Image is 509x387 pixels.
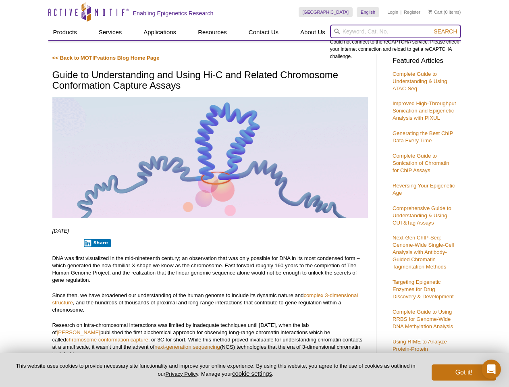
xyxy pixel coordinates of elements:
[66,337,148,343] a: chromosome conformation capture
[393,58,457,64] h3: Featured Articles
[13,362,418,378] p: This website uses cookies to provide necessary site functionality and improve your online experie...
[428,9,443,15] a: Cart
[232,370,272,377] button: cookie settings
[404,9,420,15] a: Register
[57,329,100,335] a: [PERSON_NAME]
[432,364,496,381] button: Got it!
[393,309,453,329] a: Complete Guide to Using RRBS for Genome-Wide DNA Methylation Analysis
[193,25,232,40] a: Resources
[139,25,181,40] a: Applications
[52,322,368,358] p: Research on intra-chromosomal interactions was limited by inadequate techniques until [DATE], whe...
[482,360,501,379] div: Open Intercom Messenger
[428,7,461,17] li: (0 items)
[295,25,330,40] a: About Us
[428,10,432,14] img: Your Cart
[393,100,456,121] a: Improved High-Throughput Sonication and Epigenetic Analysis with PIXUL
[393,279,454,300] a: Targeting Epigenetic Enzymes for Drug Discovery & Development
[434,28,457,35] span: Search
[357,7,379,17] a: English
[299,7,353,17] a: [GEOGRAPHIC_DATA]
[52,97,368,218] img: Hi-C
[330,25,461,60] div: Could not connect to the reCAPTCHA service. Please check your internet connection and reload to g...
[393,339,453,359] a: Using RIME to Analyze Protein-Protein Interactions on Chromatin
[52,255,368,284] p: DNA was first visualized in the mid-nineteenth century; an observation that was only possible for...
[165,371,198,377] a: Privacy Policy
[84,239,111,247] button: Share
[94,25,127,40] a: Services
[393,153,449,173] a: Complete Guide to Sonication of Chromatin for ChIP Assays
[401,7,402,17] li: |
[52,292,368,314] p: Since then, we have broadened our understanding of the human genome to include its dynamic nature...
[52,228,69,234] em: [DATE]
[244,25,283,40] a: Contact Us
[133,10,214,17] h2: Enabling Epigenetics Research
[52,239,79,247] iframe: X Post Button
[330,25,461,38] input: Keyword, Cat. No.
[393,205,451,226] a: Comprehensive Guide to Understanding & Using CUT&Tag Assays
[393,71,447,92] a: Complete Guide to Understanding & Using ATAC-Seq
[48,25,82,40] a: Products
[387,9,398,15] a: Login
[393,130,453,144] a: Generating the Best ChIP Data Every Time
[52,55,160,61] a: << Back to MOTIFvations Blog Home Page
[431,28,459,35] button: Search
[154,344,220,350] a: next-generation sequencing
[393,235,454,270] a: Next-Gen ChIP-Seq: Genome-Wide Single-Cell Analysis with Antibody-Guided Chromatin Tagmentation M...
[393,183,455,196] a: Reversing Your Epigenetic Age
[52,70,368,92] h1: Guide to Understanding and Using Hi-C and Related Chromosome Conformation Capture Assays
